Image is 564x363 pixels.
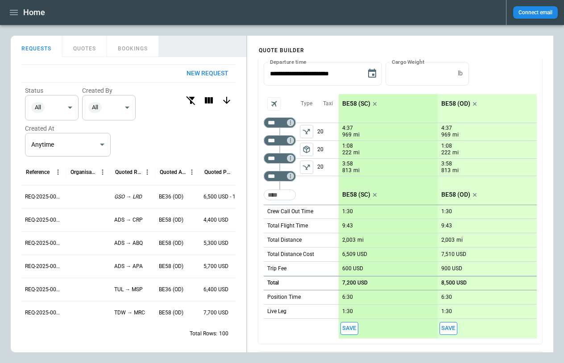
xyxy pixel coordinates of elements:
[88,103,102,112] span: All
[25,193,62,201] p: REQ-2025-000251
[342,208,353,215] p: 1:30
[452,131,459,139] p: mi
[513,6,558,19] button: Connect email
[31,103,45,112] span: All
[363,65,381,82] button: Choose date, selected date is Aug 10, 2025
[302,145,311,154] span: package_2
[300,161,313,174] button: left aligned
[25,263,62,270] p: REQ-2025-000248
[114,216,143,224] p: ADS → CRP
[342,265,363,272] p: 600 USD
[300,143,313,156] span: Type of sector
[441,280,467,286] p: 8,500 USD
[70,169,97,175] div: Organisation
[203,216,228,224] p: 4,400 USD
[441,161,452,167] p: 3:58
[340,322,358,335] span: Save this aircraft quote and copy details to clipboard
[203,95,214,106] svg: Columns
[353,131,360,139] p: mi
[342,161,353,167] p: 3:58
[392,58,424,66] label: Cargo Weight
[159,216,183,224] p: BE58 (OD)
[159,239,183,247] p: BE58 (OD)
[267,236,302,244] p: Total Distance
[62,36,107,57] button: QUOTES
[26,169,50,175] div: Reference
[342,223,353,229] p: 9:43
[342,131,352,139] p: 969
[25,124,111,133] label: Created At
[248,38,315,58] h4: QUOTE BUILDER
[267,251,314,258] p: Total Distance Cost
[159,193,183,201] p: BE36 (OD)
[179,65,236,82] button: New request
[300,143,313,156] button: left aligned
[11,36,62,57] button: REQUESTS
[301,100,312,107] p: Type
[441,265,462,272] p: 900 USD
[264,171,296,181] div: Too short
[160,169,186,175] div: Quoted Aircraft
[342,294,353,301] p: 6:30
[203,286,228,293] p: 6,400 USD
[203,239,228,247] p: 5,300 USD
[23,7,45,18] h1: Home
[25,133,111,157] div: Anytime
[452,149,459,157] p: mi
[114,263,143,270] p: ADS → APA
[456,236,463,244] p: mi
[342,280,368,286] p: 7,200 USD
[353,167,360,174] p: mi
[25,309,62,317] p: REQ-2025-000246
[342,125,353,132] p: 4:37
[441,191,470,198] p: BE58 (OD)
[441,149,451,157] p: 222
[342,237,356,243] p: 2,003
[267,208,313,215] p: Crew Call Out Time
[342,191,370,198] p: BE58 (SC)
[25,216,62,224] p: REQ-2025-000250
[264,190,296,200] div: Too short
[267,280,279,286] h6: Total
[441,294,452,301] p: 6:30
[441,251,466,258] p: 7,510 USD
[82,86,136,95] label: Created By
[25,286,62,293] p: REQ-2025-000247
[441,223,452,229] p: 9:43
[107,36,159,57] button: BOOKINGS
[441,125,452,132] p: 4:37
[342,251,367,258] p: 6,509 USD
[264,117,296,128] div: Too short
[114,286,143,293] p: TUL → MSP
[441,237,455,243] p: 2,003
[342,100,370,107] p: BE58 (SC)
[52,166,64,178] button: Reference column menu
[203,309,228,317] p: 7,700 USD
[317,141,339,158] p: 20
[441,131,451,139] p: 969
[317,159,339,176] p: 20
[141,166,153,178] button: Quoted Route column menu
[231,166,242,178] button: Quoted Price column menu
[300,161,313,174] span: Type of sector
[340,322,358,335] button: Save
[441,100,470,107] p: BE58 (OD)
[441,143,452,149] p: 1:08
[267,97,281,111] span: Aircraft selection
[221,95,232,106] svg: Export
[97,166,108,178] button: Organisation column menu
[357,236,364,244] p: mi
[267,308,286,315] p: Live Leg
[267,222,308,230] p: Total Flight Time
[264,153,296,164] div: Too short
[339,94,537,338] div: scrollable content
[219,330,228,338] p: 100
[114,239,143,247] p: ADS → ABQ
[114,309,145,317] p: TDW → MRC
[300,125,313,138] button: left aligned
[203,193,261,201] p: 6,500 USD - 11,300 USD
[204,169,231,175] div: Quoted Price
[440,322,457,335] button: Save
[190,330,217,338] p: Total Rows:
[25,239,62,247] p: REQ-2025-000249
